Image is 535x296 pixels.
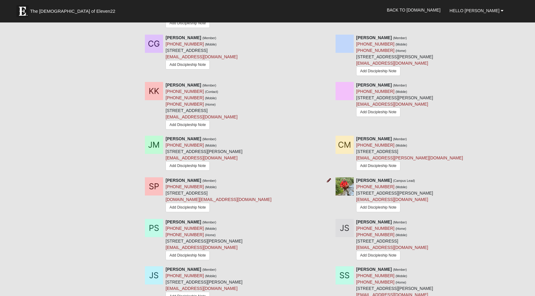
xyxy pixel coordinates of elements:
[166,136,201,141] strong: [PERSON_NAME]
[166,82,237,131] div: [STREET_ADDRESS]
[166,251,210,260] a: Add Discipleship Note
[166,226,204,231] a: [PHONE_NUMBER]
[16,5,28,17] img: Eleven22 logo
[356,136,392,141] strong: [PERSON_NAME]
[356,89,394,94] a: [PHONE_NUMBER]
[356,219,428,262] div: [STREET_ADDRESS]
[356,35,392,40] strong: [PERSON_NAME]
[396,90,407,94] small: (Mobile)
[356,82,433,118] div: [STREET_ADDRESS][PERSON_NAME]
[382,2,445,18] a: Back to [DOMAIN_NAME]
[356,42,394,46] a: [PHONE_NUMBER]
[166,102,204,107] a: [PHONE_NUMBER]
[396,281,406,284] small: (Home)
[205,185,216,189] small: (Mobile)
[166,42,204,46] a: [PHONE_NUMBER]
[356,102,428,107] a: [EMAIL_ADDRESS][DOMAIN_NAME]
[356,61,428,66] a: [EMAIL_ADDRESS][DOMAIN_NAME]
[356,273,394,278] a: [PHONE_NUMBER]
[356,197,428,202] a: [EMAIL_ADDRESS][DOMAIN_NAME]
[166,35,201,40] strong: [PERSON_NAME]
[166,184,204,189] a: [PHONE_NUMBER]
[356,178,392,183] strong: [PERSON_NAME]
[205,144,216,147] small: (Mobile)
[356,203,400,212] a: Add Discipleship Note
[166,267,201,272] strong: [PERSON_NAME]
[356,161,400,171] a: Add Discipleship Note
[393,179,415,182] small: (Campus Lead)
[205,43,216,46] small: (Mobile)
[166,54,237,59] a: [EMAIL_ADDRESS][DOMAIN_NAME]
[356,155,463,160] a: [EMAIL_ADDRESS][PERSON_NAME][DOMAIN_NAME]
[202,220,216,224] small: (Member)
[396,185,407,189] small: (Mobile)
[356,136,463,173] div: [STREET_ADDRESS]
[393,268,407,271] small: (Member)
[202,83,216,87] small: (Member)
[356,251,400,260] a: Add Discipleship Note
[445,3,508,18] a: Hello [PERSON_NAME]
[393,36,407,40] small: (Member)
[396,233,407,237] small: (Mobile)
[205,233,216,237] small: (Home)
[396,274,407,278] small: (Mobile)
[205,96,216,100] small: (Mobile)
[205,103,216,106] small: (Home)
[202,268,216,271] small: (Member)
[396,49,406,53] small: (Home)
[356,177,433,214] div: [STREET_ADDRESS][PERSON_NAME]
[205,227,216,230] small: (Mobile)
[356,35,433,77] div: [STREET_ADDRESS][PERSON_NAME]
[356,184,394,189] a: [PHONE_NUMBER]
[356,267,392,272] strong: [PERSON_NAME]
[356,48,394,53] a: [PHONE_NUMBER]
[166,35,237,71] div: [STREET_ADDRESS]
[166,114,237,119] a: [EMAIL_ADDRESS][DOMAIN_NAME]
[166,203,210,212] a: Add Discipleship Note
[356,143,394,148] a: [PHONE_NUMBER]
[202,179,216,182] small: (Member)
[166,136,242,172] div: [STREET_ADDRESS][PERSON_NAME]
[166,178,201,183] strong: [PERSON_NAME]
[393,220,407,224] small: (Member)
[356,83,392,87] strong: [PERSON_NAME]
[356,280,394,284] a: [PHONE_NUMBER]
[356,226,394,231] a: [PHONE_NUMBER]
[356,107,400,117] a: Add Discipleship Note
[396,227,406,230] small: (Home)
[166,155,237,160] a: [EMAIL_ADDRESS][DOMAIN_NAME]
[356,219,392,224] strong: [PERSON_NAME]
[166,197,271,202] a: [DOMAIN_NAME][EMAIL_ADDRESS][DOMAIN_NAME]
[166,95,204,100] a: [PHONE_NUMBER]
[396,43,407,46] small: (Mobile)
[166,273,204,278] a: [PHONE_NUMBER]
[30,8,115,14] span: The [DEMOGRAPHIC_DATA] of Eleven22
[166,161,210,171] a: Add Discipleship Note
[166,245,237,250] a: [EMAIL_ADDRESS][DOMAIN_NAME]
[205,90,218,94] small: (Contact)
[356,66,400,76] a: Add Discipleship Note
[396,144,407,147] small: (Mobile)
[166,177,271,214] div: [STREET_ADDRESS]
[166,19,210,28] a: Add Discipleship Note
[13,2,135,17] a: The [DEMOGRAPHIC_DATA] of Eleven22
[356,245,428,250] a: [EMAIL_ADDRESS][DOMAIN_NAME]
[166,89,204,94] a: [PHONE_NUMBER]
[393,83,407,87] small: (Member)
[166,232,204,237] a: [PHONE_NUMBER]
[166,143,204,148] a: [PHONE_NUMBER]
[166,120,210,130] a: Add Discipleship Note
[202,137,216,141] small: (Member)
[166,60,210,70] a: Add Discipleship Note
[166,83,201,87] strong: [PERSON_NAME]
[393,137,407,141] small: (Member)
[202,36,216,40] small: (Member)
[205,274,216,278] small: (Mobile)
[356,232,394,237] a: [PHONE_NUMBER]
[166,219,201,224] strong: [PERSON_NAME]
[166,219,242,262] div: [STREET_ADDRESS][PERSON_NAME]
[450,8,500,13] span: Hello [PERSON_NAME]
